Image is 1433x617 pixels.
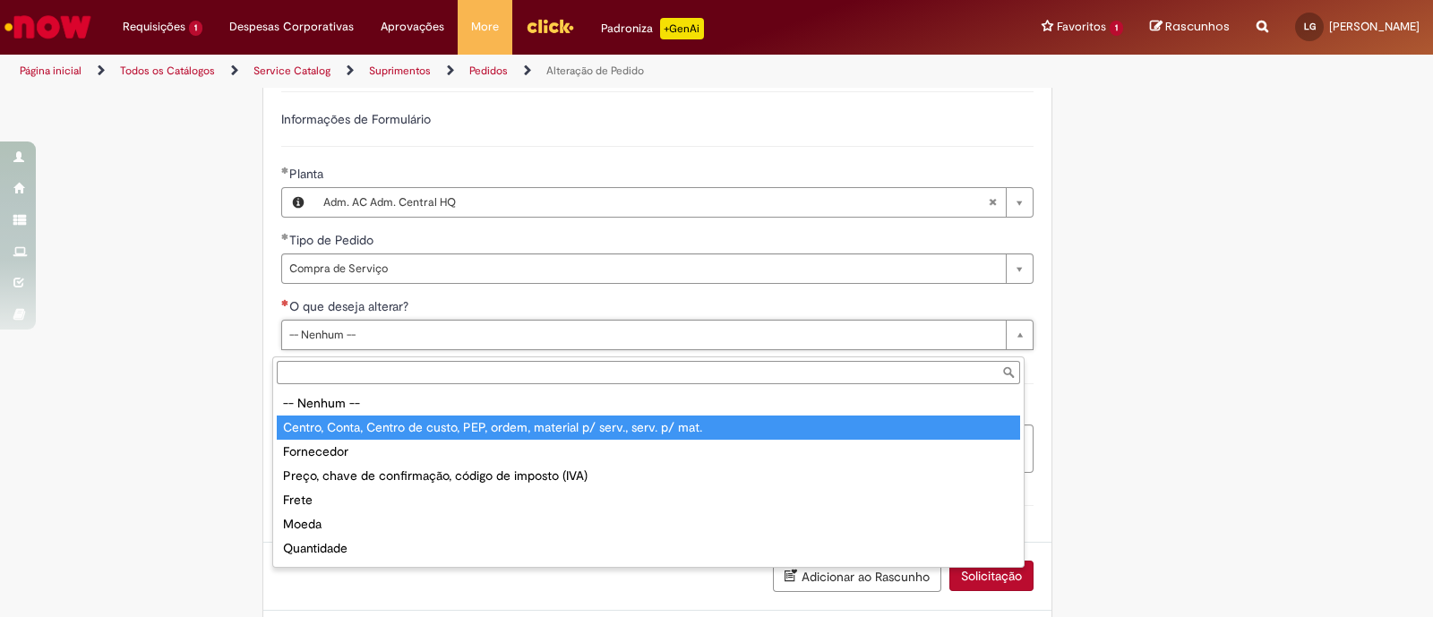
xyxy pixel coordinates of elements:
div: -- Nenhum -- [277,391,1020,416]
ul: O que deseja alterar? [273,388,1024,567]
div: Quantidade [277,536,1020,561]
div: Centro, Conta, Centro de custo, PEP, ordem, material p/ serv., serv. p/ mat. [277,416,1020,440]
div: Frete [277,488,1020,512]
div: Moeda [277,512,1020,536]
div: Prazo de pagamento do pedido [277,561,1020,585]
div: Fornecedor [277,440,1020,464]
div: Preço, chave de confirmação, código de imposto (IVA) [277,464,1020,488]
